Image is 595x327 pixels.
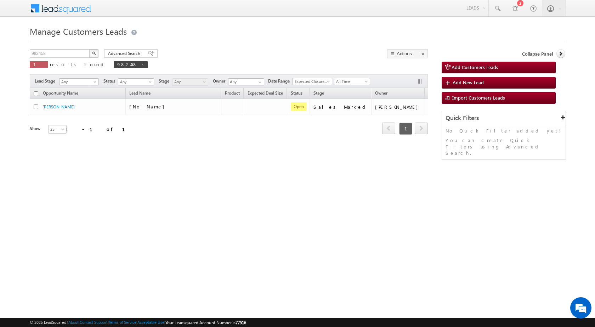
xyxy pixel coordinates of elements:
[382,122,395,134] span: prev
[293,78,330,85] span: Expected Closure Date
[103,78,118,84] span: Status
[415,123,428,134] a: next
[118,79,152,85] span: Any
[452,64,498,70] span: Add Customers Leads
[291,102,307,111] span: Open
[228,78,264,85] input: Type to Search
[109,320,136,325] a: Terms of Service
[375,90,387,96] span: Owner
[310,89,328,98] a: Stage
[268,78,293,84] span: Date Range
[452,95,505,101] span: Import Customers Leads
[137,320,164,325] a: Acceptable Use
[80,320,108,325] a: Contact Support
[30,319,246,326] span: © 2025 LeadSquared | | | | |
[225,90,240,96] span: Product
[43,90,78,96] span: Opportunity Name
[244,89,287,98] a: Expected Deal Size
[293,78,332,85] a: Expected Closure Date
[313,104,368,110] div: Sales Marked
[59,79,96,85] span: Any
[446,137,562,156] p: You can create Quick Filters using Advanced Search.
[108,50,142,57] span: Advanced Search
[92,51,96,55] img: Search
[68,320,79,325] a: About
[334,78,370,85] a: All Time
[213,78,228,84] span: Owner
[522,51,553,57] span: Collapse Panel
[399,123,412,135] span: 1
[453,79,484,85] span: Add New Lead
[172,78,208,85] a: Any
[172,79,206,85] span: Any
[255,79,263,86] a: Show All Items
[30,26,127,37] span: Manage Customers Leads
[442,111,566,125] div: Quick Filters
[129,103,168,109] span: [No Name]
[425,89,446,98] span: Actions
[375,104,421,110] div: [PERSON_NAME]
[48,125,67,134] a: 25
[35,78,58,84] span: Lead Stage
[59,78,99,85] a: Any
[49,126,67,133] span: 25
[287,89,306,98] a: Status
[117,61,137,67] span: 982458
[248,90,283,96] span: Expected Deal Size
[165,320,246,325] span: Your Leadsquared Account Number is
[313,90,324,96] span: Stage
[387,49,428,58] button: Actions
[334,78,368,85] span: All Time
[236,320,246,325] span: 77516
[33,61,45,67] span: 1
[446,128,562,134] p: No Quick Filter added yet!
[159,78,172,84] span: Stage
[42,104,75,109] a: [PERSON_NAME]
[118,78,154,85] a: Any
[39,89,82,98] a: Opportunity Name
[50,61,106,67] span: results found
[126,89,154,98] span: Lead Name
[382,123,395,134] a: prev
[30,125,42,132] div: Show
[415,122,428,134] span: next
[34,91,38,96] input: Check all records
[65,125,134,133] div: 1 - 1 of 1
